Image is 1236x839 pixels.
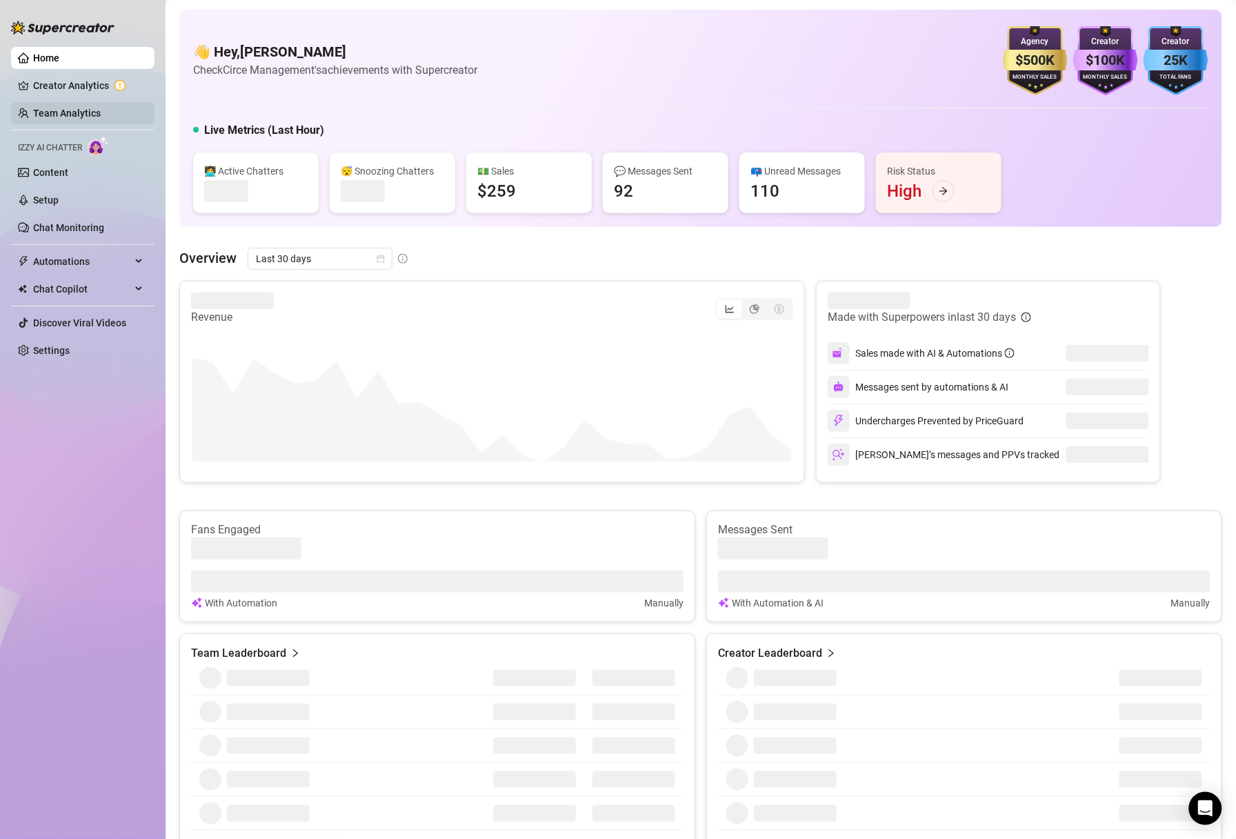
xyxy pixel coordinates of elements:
[477,180,516,202] div: $259
[377,255,385,263] span: calendar
[191,595,202,611] img: svg%3e
[939,186,948,196] span: arrow-right
[732,595,824,611] article: With Automation & AI
[828,444,1059,466] div: [PERSON_NAME]’s messages and PPVs tracked
[191,309,274,326] article: Revenue
[341,164,444,179] div: 😴 Snoozing Chatters
[1073,73,1138,82] div: Monthly Sales
[750,304,759,314] span: pie-chart
[1144,35,1208,48] div: Creator
[1073,35,1138,48] div: Creator
[1171,595,1210,611] article: Manually
[256,248,384,269] span: Last 30 days
[828,376,1008,398] div: Messages sent by automations & AI
[33,250,131,273] span: Automations
[179,248,237,268] article: Overview
[193,42,477,61] h4: 👋 Hey, [PERSON_NAME]
[887,164,990,179] div: Risk Status
[1144,50,1208,71] div: 25K
[398,254,408,264] span: info-circle
[1003,26,1068,95] img: gold-badge-CigiZidd.svg
[1144,73,1208,82] div: Total Fans
[833,448,845,461] img: svg%3e
[718,522,1210,537] article: Messages Sent
[11,21,114,34] img: logo-BBDzfeDw.svg
[1073,50,1138,71] div: $100K
[614,164,717,179] div: 💬 Messages Sent
[833,415,845,427] img: svg%3e
[191,522,684,537] article: Fans Engaged
[775,304,784,314] span: dollar-circle
[204,122,324,139] h5: Live Metrics (Last Hour)
[1003,35,1068,48] div: Agency
[33,317,126,328] a: Discover Viral Videos
[716,298,793,320] div: segmented control
[828,309,1016,326] article: Made with Superpowers in last 30 days
[718,595,729,611] img: svg%3e
[33,108,101,119] a: Team Analytics
[205,595,277,611] article: With Automation
[477,164,581,179] div: 💵 Sales
[826,645,836,662] span: right
[33,52,59,63] a: Home
[33,195,59,206] a: Setup
[833,382,844,393] img: svg%3e
[750,164,854,179] div: 📪 Unread Messages
[1144,26,1208,95] img: blue-badge-DgoSNQY1.svg
[1189,792,1222,825] div: Open Intercom Messenger
[191,645,286,662] article: Team Leaderboard
[1073,26,1138,95] img: purple-badge-B9DA21FR.svg
[644,595,684,611] article: Manually
[33,345,70,356] a: Settings
[33,278,131,300] span: Chat Copilot
[1021,313,1031,322] span: info-circle
[1003,73,1068,82] div: Monthly Sales
[18,256,29,267] span: thunderbolt
[1005,348,1015,358] span: info-circle
[718,645,822,662] article: Creator Leaderboard
[828,410,1024,432] div: Undercharges Prevented by PriceGuard
[290,645,300,662] span: right
[614,180,633,202] div: 92
[193,61,477,79] article: Check Circe Management's achievements with Supercreator
[855,346,1015,361] div: Sales made with AI & Automations
[18,141,82,155] span: Izzy AI Chatter
[33,222,104,233] a: Chat Monitoring
[88,136,109,156] img: AI Chatter
[204,164,308,179] div: 👩‍💻 Active Chatters
[1003,50,1068,71] div: $500K
[725,304,735,314] span: line-chart
[18,284,27,294] img: Chat Copilot
[33,75,143,97] a: Creator Analytics exclamation-circle
[833,347,845,359] img: svg%3e
[750,180,779,202] div: 110
[33,167,68,178] a: Content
